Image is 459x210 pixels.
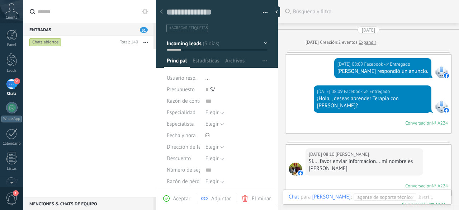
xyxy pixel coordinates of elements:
span: 1 [13,190,19,196]
div: Chats [1,92,22,96]
span: Fecha y hora [167,133,196,138]
span: : [351,193,352,201]
span: Principal [167,57,187,68]
span: Facebook [364,61,383,68]
span: Elegir [205,109,219,116]
button: Agente de soporte técnico [354,193,416,201]
div: ¡Hola, , deseas aprender Terapia con [PERSON_NAME]? [317,95,428,109]
span: Aceptar [173,195,190,202]
div: Chats abiertos [29,38,61,47]
div: Número de seguro [167,164,200,176]
span: Adjuntar [211,195,231,202]
span: Ruben Isac Moreno Diaz [289,163,302,176]
span: Facebook [344,88,363,95]
div: Si.... favor enviar informacion....mi nombre es [PERSON_NAME] [309,158,420,172]
img: facebook-sm.svg [298,171,303,176]
span: para [301,193,311,201]
div: Entradas [23,23,153,36]
span: Elegir [205,121,219,127]
span: Presupuesto [167,86,195,93]
div: Conversación [405,183,432,189]
button: Elegir [205,118,224,130]
div: Especialidad [167,107,200,118]
div: Ruben Isac Moreno Diaz [312,193,351,200]
span: Búsqueda y filtro [293,8,452,15]
div: Presupuesto [167,84,200,95]
span: Elegir [205,155,219,162]
span: S/ [210,86,215,93]
div: Razón de pérdida [167,176,200,187]
span: Descuento [167,156,191,161]
span: Razón de pérdida [167,179,207,184]
div: [PERSON_NAME] respondió un anuncio. [337,68,428,75]
div: [DATE] 08:09 [337,61,364,68]
button: Elegir [205,153,224,164]
div: 224 [402,201,446,207]
div: [DATE] [306,39,320,46]
div: WhatsApp [1,116,22,122]
div: [DATE] [362,27,375,33]
span: Entregado [390,61,410,68]
button: Elegir [205,141,224,153]
span: Ruben Isac Moreno Diaz [336,151,369,158]
button: Elegir [205,176,224,187]
span: Especialista [167,121,194,127]
span: Estadísticas [193,57,219,68]
div: Razón de contacto [167,95,200,107]
img: facebook-sm.svg [444,108,449,113]
span: Eliminar [252,195,271,202]
span: Número de seguro [167,167,209,173]
span: 31 [14,78,20,84]
span: 31 [140,27,148,33]
div: Descuento [167,153,200,164]
div: [DATE] 08:10 [309,151,336,158]
div: Creación: [306,39,376,46]
div: Panel [1,43,22,47]
div: № A224 [432,120,448,126]
span: Usuario resp. [167,75,197,81]
div: № A224 [432,183,448,189]
div: Fecha y hora [167,130,200,141]
span: Especialidad [167,110,195,115]
a: Expandir [359,39,376,46]
div: [DATE] 08:09 [317,88,344,95]
span: Razón de contacto [167,98,209,104]
span: Archivos [225,57,245,68]
div: Total: 140 [117,39,138,46]
span: Facebook [435,65,448,78]
span: ... [205,75,210,81]
div: Usuario resp. [167,73,200,84]
div: Leads [1,69,22,73]
div: Ocultar [273,6,280,17]
span: #agregar etiquetas [169,25,208,31]
div: Menciones & Chats de equipo [23,197,153,210]
div: Listas [1,167,22,171]
span: Agente de soporte técnico [357,193,409,201]
div: Conversación [405,120,432,126]
span: Dirección de la clínica [167,144,217,150]
button: Elegir [205,107,224,118]
div: Especialista [167,118,200,130]
div: Calendario [1,141,22,146]
span: Facebook [435,100,448,113]
img: facebook-sm.svg [444,73,449,78]
div: Dirección de la clínica [167,141,200,153]
span: Elegir [205,178,219,185]
span: Entregado [369,88,390,95]
span: 2 eventos [338,39,357,46]
span: Elegir [205,144,219,150]
span: Cuenta [6,15,18,20]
